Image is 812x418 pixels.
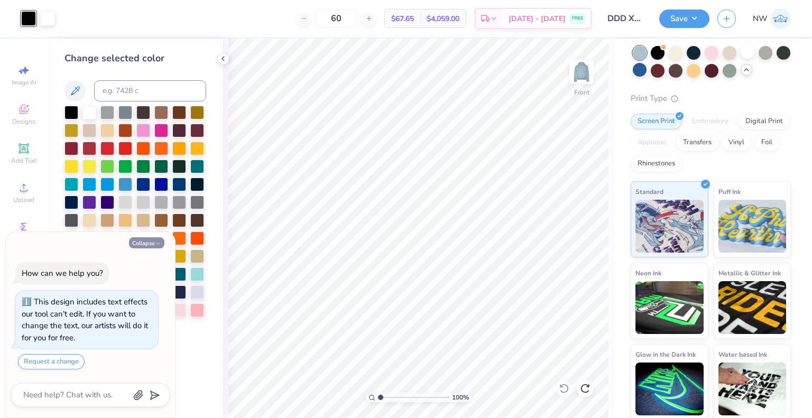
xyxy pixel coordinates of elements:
[635,363,704,415] img: Glow in the Dark Ink
[22,296,148,343] div: This design includes text effects our tool can't edit. If you want to change the text, our artist...
[574,88,589,97] div: Front
[635,200,704,253] img: Standard
[631,114,682,129] div: Screen Print
[739,114,790,129] div: Digital Print
[12,78,36,87] span: Image AI
[12,117,35,126] span: Designs
[631,92,791,105] div: Print Type
[753,13,768,25] span: NW
[599,8,651,29] input: Untitled Design
[129,237,164,248] button: Collapse
[509,13,566,24] span: [DATE] - [DATE]
[18,354,85,369] button: Request a change
[718,200,787,253] img: Puff Ink
[635,267,661,278] span: Neon Ink
[452,393,469,402] span: 100 %
[631,135,673,151] div: Applique
[635,186,663,197] span: Standard
[635,349,696,360] span: Glow in the Dark Ink
[94,80,206,101] input: e.g. 7428 c
[11,156,36,165] span: Add Text
[22,268,103,278] div: How can we help you?
[13,196,34,204] span: Upload
[718,363,787,415] img: Water based Ink
[316,9,357,28] input: – –
[770,8,791,29] img: Nathan Weatherton
[754,135,779,151] div: Foil
[718,186,741,197] span: Puff Ink
[391,13,414,24] span: $67.65
[631,156,682,172] div: Rhinestones
[722,135,751,151] div: Vinyl
[685,114,735,129] div: Embroidery
[659,10,709,28] button: Save
[427,13,459,24] span: $4,059.00
[64,51,206,66] div: Change selected color
[718,349,767,360] span: Water based Ink
[753,8,791,29] a: NW
[635,281,704,334] img: Neon Ink
[571,61,592,82] img: Front
[718,267,781,278] span: Metallic & Glitter Ink
[676,135,718,151] div: Transfers
[572,15,583,22] span: FREE
[718,281,787,334] img: Metallic & Glitter Ink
